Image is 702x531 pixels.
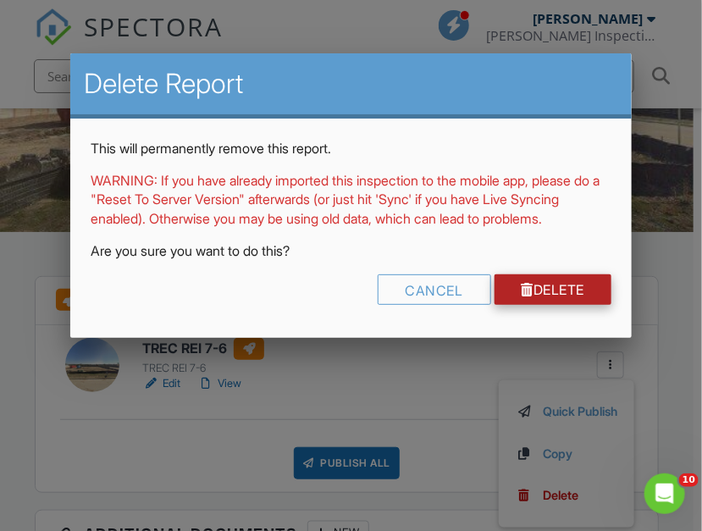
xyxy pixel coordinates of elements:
div: Cancel [378,274,491,305]
p: This will permanently remove this report. [91,139,611,158]
span: 10 [679,473,699,487]
iframe: Intercom live chat [644,473,685,514]
h2: Delete Report [84,67,618,101]
p: WARNING: If you have already imported this inspection to the mobile app, please do a "Reset To Se... [91,171,611,228]
a: Delete [495,274,612,305]
p: Are you sure you want to do this? [91,241,611,260]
